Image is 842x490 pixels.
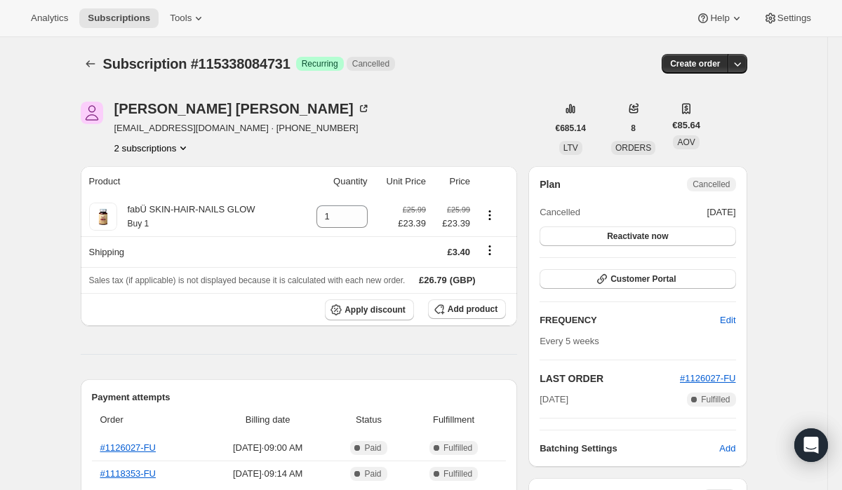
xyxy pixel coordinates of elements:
[428,299,506,319] button: Add product
[711,309,744,332] button: Edit
[22,8,76,28] button: Analytics
[693,179,730,190] span: Cancelled
[398,217,426,231] span: £23.39
[540,393,568,407] span: [DATE]
[364,442,381,454] span: Paid
[448,304,497,315] span: Add product
[540,442,719,456] h6: Batching Settings
[443,442,472,454] span: Fulfilled
[607,231,668,242] span: Reactivate now
[208,413,328,427] span: Billing date
[208,467,328,481] span: [DATE] · 09:14 AM
[81,236,299,267] th: Shipping
[547,118,594,138] button: €685.14
[161,8,214,28] button: Tools
[670,58,720,69] span: Create order
[31,13,68,24] span: Analytics
[114,102,370,116] div: [PERSON_NAME] [PERSON_NAME]
[448,247,471,257] span: £3.40
[299,166,372,197] th: Quantity
[710,13,729,24] span: Help
[100,442,156,453] a: #1126027-FU
[447,205,470,214] small: £25.99
[345,304,406,315] span: Apply discount
[540,313,720,327] h2: FREQUENCY
[372,166,430,197] th: Unit Price
[540,269,735,289] button: Customer Portal
[208,441,328,455] span: [DATE] · 09:00 AM
[302,58,338,69] span: Recurring
[79,8,159,28] button: Subscriptions
[720,313,735,327] span: Edit
[540,226,735,246] button: Reactivate now
[114,141,191,155] button: Product actions
[701,394,730,405] span: Fulfilled
[707,205,736,219] span: [DATE]
[117,203,255,231] div: fabÜ SKIN-HAIR-NAILS GLOW
[114,121,370,135] span: [EMAIL_ADDRESS][DOMAIN_NAME] · [PHONE_NUMBER]
[325,299,414,320] button: Apply discount
[88,13,150,24] span: Subscriptions
[777,13,811,24] span: Settings
[89,275,406,285] span: Sales tax (if applicable) is not displayed because it is calculated with each new order.
[92,390,507,404] h2: Payment attempts
[615,143,651,153] span: ORDERS
[610,273,676,285] span: Customer Portal
[680,372,736,386] button: #1126027-FU
[556,123,586,134] span: €685.14
[352,58,389,69] span: Cancelled
[711,437,744,460] button: Add
[364,468,381,479] span: Paid
[680,373,736,383] a: #1126027-FU
[92,404,204,435] th: Order
[447,273,476,287] span: (GBP)
[81,166,299,197] th: Product
[755,8,820,28] button: Settings
[688,8,751,28] button: Help
[540,372,680,386] h2: LAST ORDER
[419,275,447,285] span: £26.79
[631,123,636,134] span: 8
[410,413,497,427] span: Fulfillment
[540,336,599,346] span: Every 5 weeks
[719,442,735,456] span: Add
[128,219,149,229] small: Buy 1
[672,118,700,132] span: €85.64
[443,468,472,479] span: Fulfilled
[103,56,290,72] span: Subscription #115338084731
[540,205,580,219] span: Cancelled
[563,143,578,153] span: LTV
[170,13,192,24] span: Tools
[479,207,501,223] button: Product actions
[434,217,470,231] span: £23.39
[81,54,100,74] button: Subscriptions
[430,166,474,197] th: Price
[479,243,501,258] button: Shipping actions
[677,137,695,147] span: AOV
[540,177,561,191] h2: Plan
[81,102,103,124] span: Ursula Mullan
[794,428,828,462] div: Open Intercom Messenger
[336,413,401,427] span: Status
[100,468,156,479] a: #1118353-FU
[662,54,728,74] button: Create order
[403,205,426,214] small: £25.99
[622,118,644,138] button: 8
